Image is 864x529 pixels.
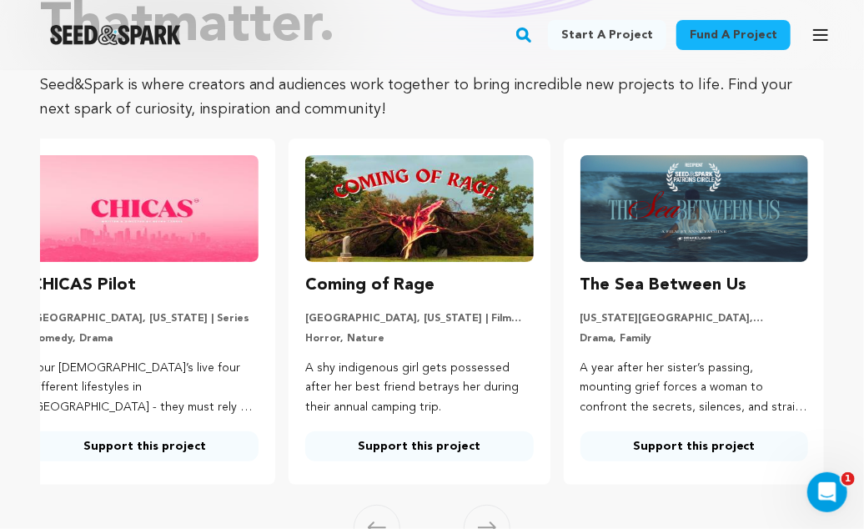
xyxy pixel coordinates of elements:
a: Support this project [580,431,808,461]
p: Horror, Nature [305,332,533,345]
iframe: Intercom live chat [807,472,847,512]
h3: CHICAS Pilot [31,272,136,299]
span: 1 [841,472,855,486]
a: Support this project [31,431,259,461]
p: [GEOGRAPHIC_DATA], [US_STATE] | Film Short [305,312,533,325]
a: Seed&Spark Homepage [50,25,181,45]
p: A year after her sister’s passing, mounting grief forces a woman to confront the secrets, silence... [580,359,808,418]
p: Comedy, Drama [31,332,259,345]
p: Drama, Family [580,332,808,345]
a: Start a project [548,20,666,50]
img: Seed&Spark Logo Dark Mode [50,25,181,45]
p: [GEOGRAPHIC_DATA], [US_STATE] | Series [31,312,259,325]
img: Coming of Rage image [305,155,533,262]
img: CHICAS Pilot image [31,155,259,262]
h3: The Sea Between Us [580,272,747,299]
a: Fund a project [676,20,791,50]
p: [US_STATE][GEOGRAPHIC_DATA], [US_STATE] | Film Short [580,312,808,325]
p: Seed&Spark is where creators and audiences work together to bring incredible new projects to life... [40,73,824,122]
a: Support this project [305,431,533,461]
img: The Sea Between Us image [580,155,808,262]
h3: Coming of Rage [305,272,435,299]
p: Four [DEMOGRAPHIC_DATA]’s live four different lifestyles in [GEOGRAPHIC_DATA] - they must rely on... [31,359,259,418]
p: A shy indigenous girl gets possessed after her best friend betrays her during their annual campin... [305,359,533,418]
